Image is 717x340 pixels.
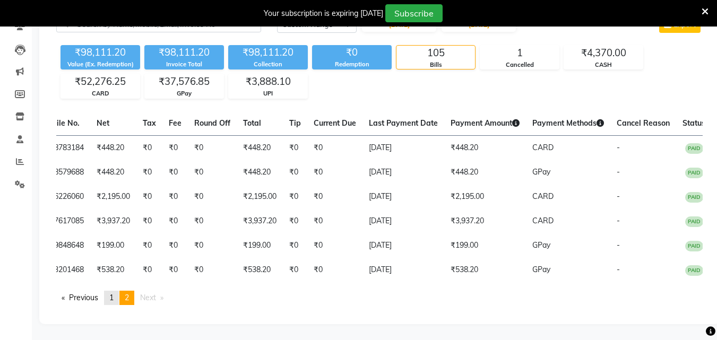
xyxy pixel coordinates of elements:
td: ₹0 [307,209,362,233]
span: - [617,265,620,274]
td: ₹3,937.20 [444,209,526,233]
td: ₹0 [136,258,162,282]
td: ₹0 [307,160,362,185]
div: ₹37,576.85 [145,74,223,89]
div: 1 [480,46,559,60]
td: ₹538.20 [444,258,526,282]
span: Status [683,118,705,128]
td: ₹199.00 [90,233,136,258]
div: Collection [228,60,308,69]
td: 9008579688 [35,160,90,185]
td: 9008783184 [35,135,90,160]
span: CARD [532,191,554,201]
td: ₹0 [136,233,162,258]
div: ₹98,111.20 [144,45,224,60]
td: ₹0 [307,258,362,282]
div: ₹98,111.20 [228,45,308,60]
td: ₹448.20 [90,135,136,160]
div: ₹52,276.25 [61,74,140,89]
span: Fee [169,118,182,128]
td: ₹538.20 [237,258,283,282]
td: 9916226060 [35,185,90,209]
span: Export [673,20,696,29]
td: 7259848648 [35,233,90,258]
div: Bills [396,60,475,69]
span: - [617,167,620,177]
span: - [617,143,620,152]
td: ₹0 [283,160,307,185]
span: PAID [685,216,703,227]
td: ₹3,937.20 [237,209,283,233]
div: Value (Ex. Redemption) [61,60,140,69]
div: CARD [61,89,140,98]
span: Mobile No. [41,118,80,128]
td: ₹199.00 [444,233,526,258]
a: Previous [56,291,103,305]
div: Your subscription is expiring [DATE] [264,8,383,19]
td: ₹0 [188,185,237,209]
td: ₹0 [162,258,188,282]
span: 1 [109,293,114,302]
span: GPay [532,265,550,274]
td: ₹0 [283,258,307,282]
div: Cancelled [480,60,559,69]
span: Tip [289,118,301,128]
span: Current Due [314,118,356,128]
td: ₹2,195.00 [444,185,526,209]
td: ₹448.20 [444,160,526,185]
td: [DATE] [362,135,444,160]
td: [DATE] [362,209,444,233]
td: ₹0 [307,233,362,258]
div: 105 [396,46,475,60]
span: PAID [685,241,703,251]
td: ₹538.20 [90,258,136,282]
td: ₹0 [283,233,307,258]
td: [DATE] [362,160,444,185]
span: Net [97,118,109,128]
td: ₹0 [136,135,162,160]
div: Redemption [312,60,392,69]
td: ₹2,195.00 [90,185,136,209]
button: Subscribe [385,4,443,22]
div: ₹3,888.10 [229,74,307,89]
td: ₹0 [162,185,188,209]
span: 2 [125,293,129,302]
td: 9743201468 [35,258,90,282]
span: - [617,240,620,250]
div: ₹4,370.00 [564,46,643,60]
td: ₹0 [162,233,188,258]
span: - [617,216,620,225]
span: CARD [532,216,554,225]
td: ₹448.20 [237,160,283,185]
td: [DATE] [362,185,444,209]
td: ₹0 [136,160,162,185]
td: ₹0 [283,185,307,209]
td: ₹0 [136,209,162,233]
div: CASH [564,60,643,69]
td: [DATE] [362,233,444,258]
nav: Pagination [56,291,703,305]
td: ₹448.20 [444,135,526,160]
td: ₹448.20 [237,135,283,160]
div: GPay [145,89,223,98]
span: - [617,191,620,201]
span: Payment Amount [451,118,520,128]
div: Invoice Total [144,60,224,69]
td: ₹0 [162,135,188,160]
td: ₹0 [162,209,188,233]
span: PAID [685,192,703,203]
td: ₹0 [188,135,237,160]
td: ₹0 [283,135,307,160]
td: ₹199.00 [237,233,283,258]
td: ₹0 [162,160,188,185]
td: ₹0 [307,185,362,209]
td: ₹0 [283,209,307,233]
td: ₹448.20 [90,160,136,185]
span: PAID [685,143,703,154]
span: GPay [532,167,550,177]
td: ₹0 [188,209,237,233]
span: PAID [685,168,703,178]
span: CARD [532,143,554,152]
div: ₹98,111.20 [61,45,140,60]
span: Cancel Reason [617,118,670,128]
